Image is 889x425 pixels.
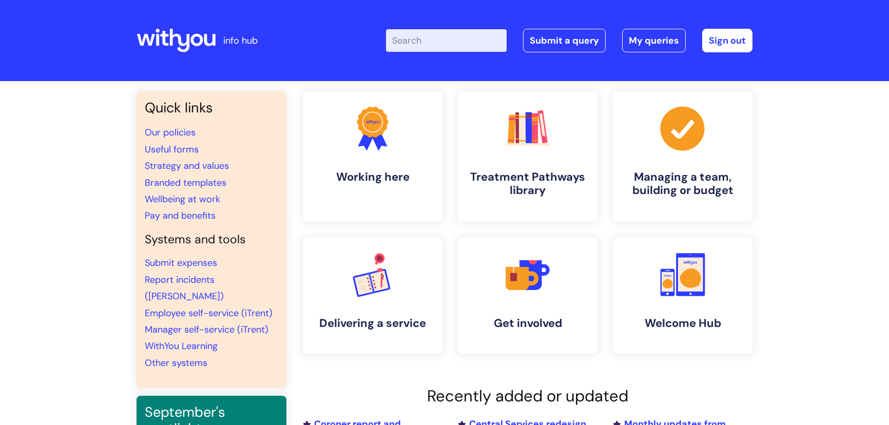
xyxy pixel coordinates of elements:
a: Welcome Hub [613,238,752,354]
h4: Working here [311,170,434,184]
a: Submit a query [523,29,606,52]
a: Delivering a service [303,238,442,354]
a: Manager self-service (iTrent) [145,323,268,336]
a: Useful forms [145,143,199,156]
h4: Get involved [466,317,589,330]
h4: Delivering a service [311,317,434,330]
a: Branded templates [145,177,226,189]
a: Treatment Pathways library [458,91,597,221]
h4: Welcome Hub [621,317,744,330]
h4: Systems and tools [145,233,278,247]
h4: Managing a team, building or budget [621,170,744,198]
a: Wellbeing at work [145,193,220,205]
h3: Quick links [145,100,278,116]
h2: Recently added or updated [303,387,752,405]
a: Get involved [458,238,597,354]
a: Report incidents ([PERSON_NAME]) [145,274,224,302]
input: Search [386,29,507,52]
a: Employee self-service (iTrent) [145,307,273,319]
div: | - [386,29,752,52]
a: Our policies [145,126,196,139]
a: Managing a team, building or budget [613,91,752,221]
a: Strategy and values [145,160,229,172]
a: WithYou Learning [145,340,218,352]
a: Submit expenses [145,257,217,269]
a: My queries [622,29,686,52]
p: info hub [223,32,258,49]
h4: Treatment Pathways library [466,170,589,198]
a: Sign out [702,29,752,52]
a: Pay and benefits [145,209,216,222]
a: Other systems [145,357,207,369]
a: Working here [303,91,442,221]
